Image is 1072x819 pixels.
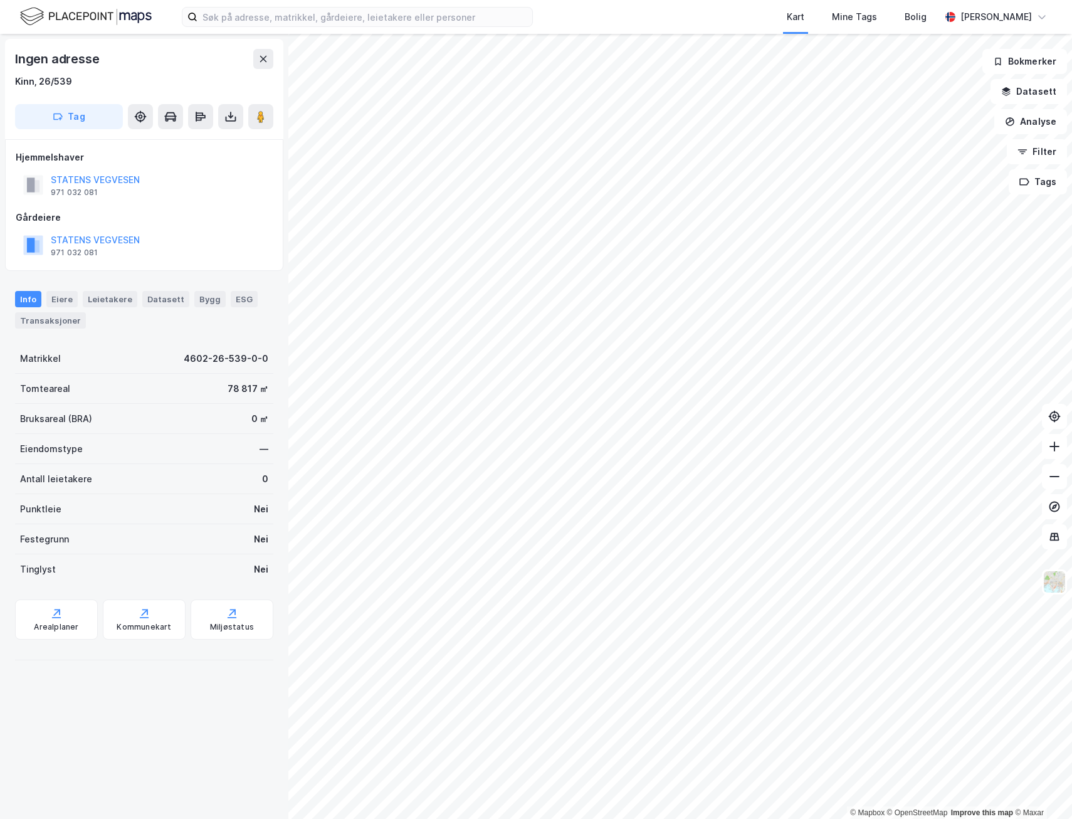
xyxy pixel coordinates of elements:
div: 78 817 ㎡ [228,381,268,396]
a: OpenStreetMap [887,808,948,817]
div: Kinn, 26/539 [15,74,72,89]
img: logo.f888ab2527a4732fd821a326f86c7f29.svg [20,6,152,28]
button: Analyse [994,109,1067,134]
div: 0 [262,472,268,487]
div: Mine Tags [832,9,877,24]
div: Miljøstatus [210,622,254,632]
div: 0 ㎡ [251,411,268,426]
div: Nei [254,562,268,577]
div: Matrikkel [20,351,61,366]
div: Info [15,291,41,307]
button: Datasett [991,79,1067,104]
div: Kart [787,9,804,24]
div: Datasett [142,291,189,307]
iframe: Chat Widget [1009,759,1072,819]
div: Nei [254,502,268,517]
div: Bolig [905,9,927,24]
div: Hjemmelshaver [16,150,273,165]
div: Ingen adresse [15,49,102,69]
div: Transaksjoner [15,312,86,329]
div: Tinglyst [20,562,56,577]
div: — [260,441,268,457]
div: Bygg [194,291,226,307]
div: 4602-26-539-0-0 [184,351,268,366]
div: Nei [254,532,268,547]
div: Gårdeiere [16,210,273,225]
div: Eiendomstype [20,441,83,457]
button: Tag [15,104,123,129]
img: Z [1043,570,1066,594]
input: Søk på adresse, matrikkel, gårdeiere, leietakere eller personer [197,8,532,26]
div: Leietakere [83,291,137,307]
a: Improve this map [951,808,1013,817]
button: Bokmerker [982,49,1067,74]
div: [PERSON_NAME] [960,9,1032,24]
div: Antall leietakere [20,472,92,487]
div: Bruksareal (BRA) [20,411,92,426]
div: Tomteareal [20,381,70,396]
div: 971 032 081 [51,248,98,258]
div: Kommunekart [117,622,171,632]
a: Mapbox [850,808,885,817]
button: Filter [1007,139,1067,164]
div: 971 032 081 [51,188,98,198]
div: Arealplaner [34,622,78,632]
div: ESG [231,291,258,307]
button: Tags [1009,169,1067,194]
div: Festegrunn [20,532,69,547]
div: Eiere [46,291,78,307]
div: Punktleie [20,502,61,517]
